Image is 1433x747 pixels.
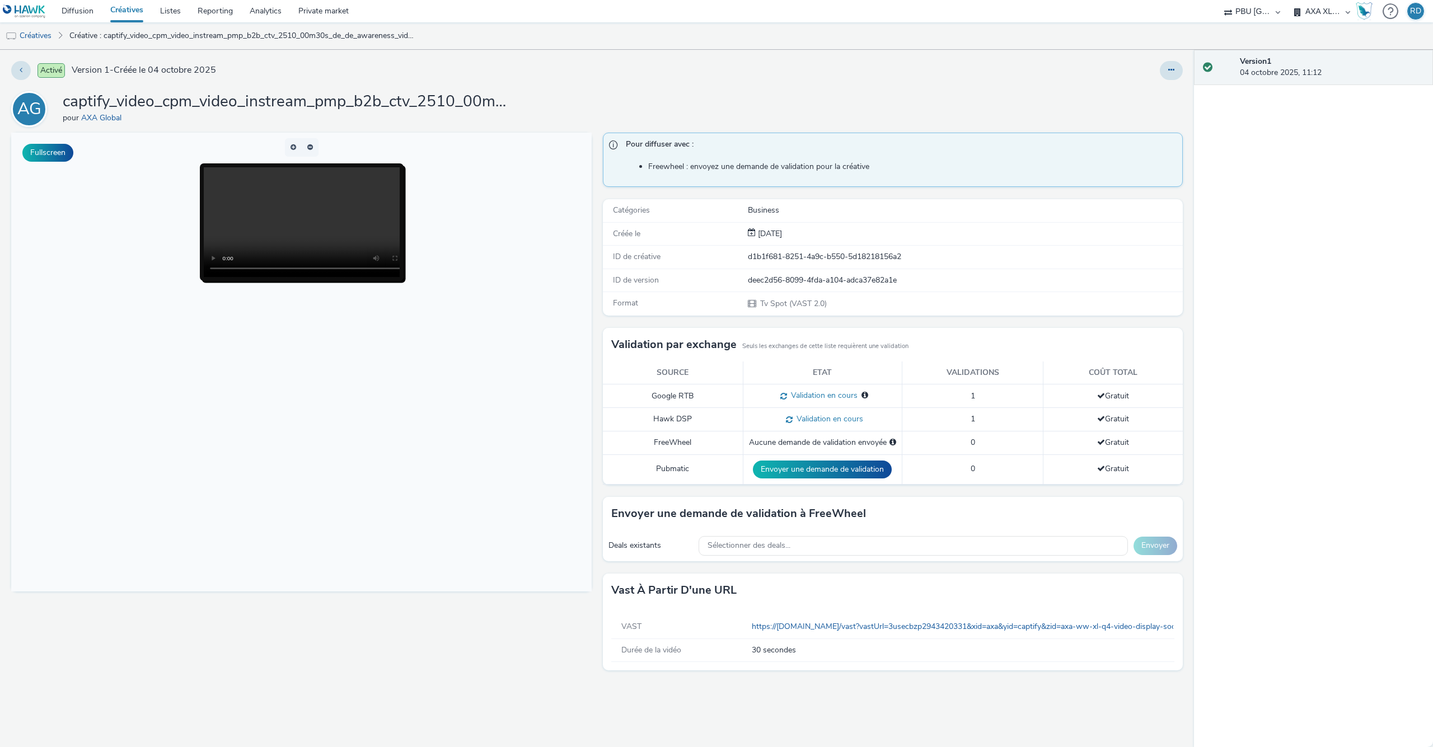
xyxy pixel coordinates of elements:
[787,390,858,401] span: Validation en cours
[742,342,908,351] small: Seuls les exchanges de cette liste requièrent une validation
[603,408,743,431] td: Hawk DSP
[81,112,126,123] a: AXA Global
[11,104,51,114] a: AG
[611,582,737,599] h3: Vast à partir d'une URL
[1097,391,1129,401] span: Gratuit
[743,361,902,384] th: Etat
[1356,2,1373,20] img: Hawk Academy
[1240,56,1271,67] strong: Version 1
[613,275,659,285] span: ID de version
[64,22,422,49] a: Créative : captify_video_cpm_video_instream_pmp_b2b_ctv_2510_00m30s_de_de_awareness_video-energy-...
[63,91,511,112] h1: captify_video_cpm_video_instream_pmp_b2b_ctv_2510_00m30s_de_de_awareness_video-energy-energy_ron_...
[889,437,896,448] div: Sélectionnez un deal ci-dessous et cliquez sur Envoyer pour envoyer une demande de validation à F...
[613,205,650,215] span: Catégories
[22,144,73,162] button: Fullscreen
[626,139,1172,153] span: Pour diffuser avec :
[621,621,641,632] span: VAST
[756,228,782,239] div: Création 04 octobre 2025, 11:12
[971,437,975,448] span: 0
[902,361,1043,384] th: Validations
[748,251,1182,262] div: d1b1f681-8251-4a9c-b550-5d18218156a2
[17,93,41,125] div: AG
[603,454,743,484] td: Pubmatic
[708,541,790,551] span: Sélectionner des deals...
[603,384,743,408] td: Google RTB
[72,64,216,77] span: Version 1 - Créée le 04 octobre 2025
[613,251,661,262] span: ID de créative
[793,414,863,424] span: Validation en cours
[63,112,81,123] span: pour
[6,31,17,42] img: tv
[613,298,638,308] span: Format
[971,414,975,424] span: 1
[971,463,975,474] span: 0
[1097,414,1129,424] span: Gratuit
[759,298,827,309] span: Tv Spot (VAST 2.0)
[752,645,1170,656] span: 30 secondes
[1043,361,1183,384] th: Coût total
[621,645,681,655] span: Durée de la vidéo
[603,431,743,454] td: FreeWheel
[611,336,737,353] h3: Validation par exchange
[748,275,1182,286] div: deec2d56-8099-4fda-a104-adca37e82a1e
[1097,463,1129,474] span: Gratuit
[753,461,892,478] button: Envoyer une demande de validation
[603,361,743,384] th: Source
[1240,56,1424,79] div: 04 octobre 2025, 11:12
[1356,2,1377,20] a: Hawk Academy
[3,4,46,18] img: undefined Logo
[971,391,975,401] span: 1
[1410,3,1421,20] div: RD
[611,505,866,522] h3: Envoyer une demande de validation à FreeWheel
[756,228,782,239] span: [DATE]
[1097,437,1129,448] span: Gratuit
[608,540,693,551] div: Deals existants
[749,437,896,448] div: Aucune demande de validation envoyée
[613,228,640,239] span: Créée le
[748,205,1182,216] div: Business
[648,161,1177,172] li: Freewheel : envoyez une demande de validation pour la créative
[1134,537,1177,555] button: Envoyer
[38,63,65,78] span: Activé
